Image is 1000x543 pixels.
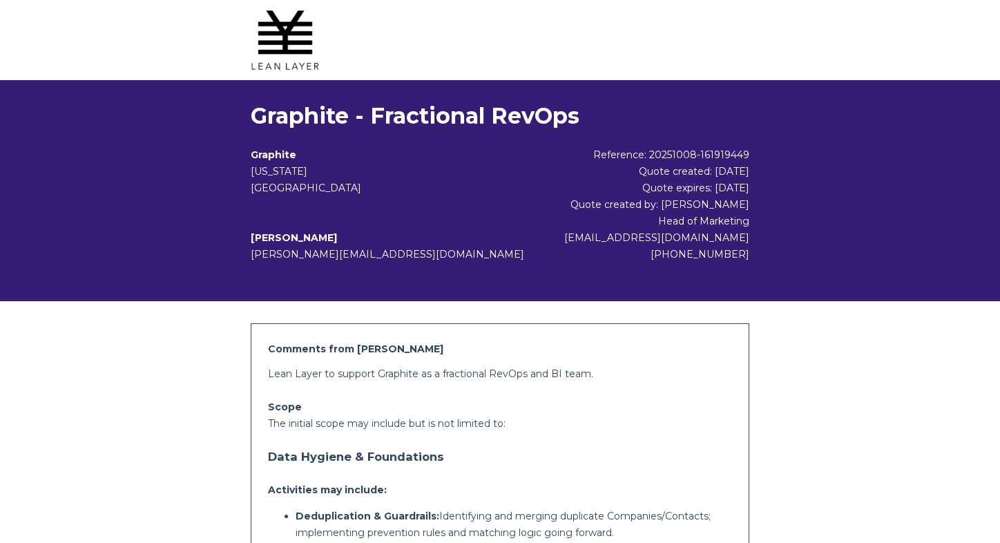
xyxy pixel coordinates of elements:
div: Quote created: [DATE] [525,163,749,180]
h1: Graphite - Fractional RevOps [251,102,750,130]
strong: Scope [268,401,302,413]
span: [PERSON_NAME][EMAIL_ADDRESS][DOMAIN_NAME] [251,248,524,260]
img: Lean Layer [251,6,320,75]
h3: Data Hygiene & Foundations [268,443,733,470]
div: Reference: 20251008-161919449 [525,146,749,163]
b: Graphite [251,149,296,161]
strong: Activities may include: [268,484,387,496]
p: Identifying and merging duplicate Companies/Contacts; implementing prevention rules and matching ... [296,508,733,541]
div: Quote expires: [DATE] [525,180,749,196]
span: Quote created by: [PERSON_NAME] Head of Marketing [EMAIL_ADDRESS][DOMAIN_NAME] [PHONE_NUMBER] [564,198,749,260]
p: Lean Layer to support Graphite as a fractional RevOps and BI team. [268,365,733,382]
strong: Deduplication & Guardrails: [296,510,439,522]
h2: Comments from [PERSON_NAME] [268,341,733,357]
p: The initial scope may include but is not limited to: [268,415,733,432]
b: [PERSON_NAME] [251,231,337,244]
address: [US_STATE] [GEOGRAPHIC_DATA] [251,163,526,196]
